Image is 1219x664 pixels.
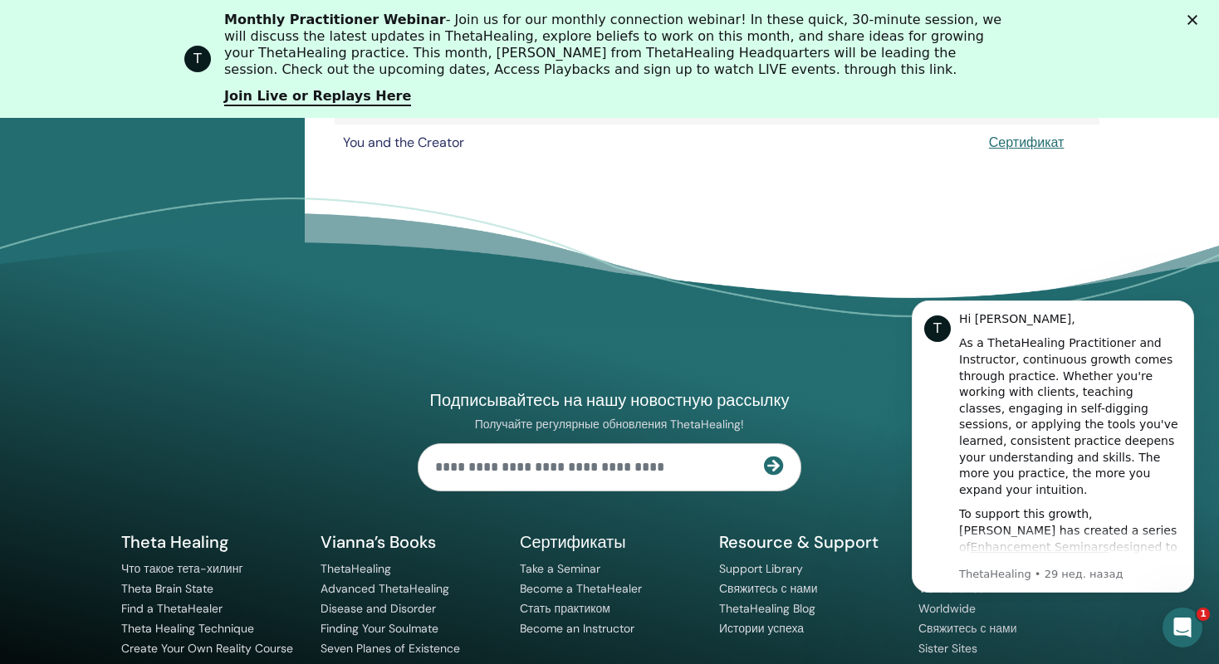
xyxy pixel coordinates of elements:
iframe: Intercom live chat [1163,608,1202,647]
a: Worldwide [918,601,976,616]
div: Закрыть [1187,15,1204,25]
a: Become a ThetaHealer [520,581,642,596]
a: Advanced ThetaHealing [321,581,449,596]
a: Enhancement Seminars [84,255,223,268]
td: You and the Creator [335,124,870,161]
a: Стать практиком [520,601,610,616]
b: Monthly Practitioner Webinar [224,12,446,27]
p: Получайте регулярные обновления ThetaHealing! [418,417,801,432]
div: To support this growth, [PERSON_NAME] has created a series of designed to help you refine your kn... [72,221,295,400]
h5: Сертификаты [520,531,699,553]
a: Свяжитесь с нами [719,581,817,596]
a: Create Your Own Reality Course [121,641,293,656]
a: ThetaHealing [321,561,391,576]
iframe: Intercom notifications сообщение [887,286,1219,603]
a: Seven Planes of Existence [321,641,460,656]
h5: Theta Healing [121,531,301,553]
a: Theta Brain State [121,581,213,596]
span: 1 [1197,608,1210,621]
a: Сертификат [989,134,1065,151]
a: Become an Instructor [520,621,634,636]
a: Join Live or Replays Here [224,88,411,106]
p: Message from ThetaHealing, sent 29 нед. назад [72,281,295,296]
a: Theta Healing Technique [121,621,254,636]
a: Истории успеха [719,621,804,636]
a: Finding Your Soulmate [321,621,438,636]
div: - Join us for our monthly connection webinar! In these quick, 30-minute session, we will discuss ... [224,12,1008,78]
a: Sister Sites [918,641,977,656]
div: Profile image for ThetaHealing [184,46,211,72]
h5: Vianna’s Books [321,531,500,553]
h4: Подписывайтесь на нашу новостную рассылку [418,389,801,411]
a: Take a Seminar [520,561,600,576]
a: ThetaHealing Blog [719,601,815,616]
h5: Resource & Support [719,531,898,553]
a: Свяжитесь с нами [918,621,1016,636]
a: Support Library [719,561,803,576]
a: Find a ThetaHealer [121,601,223,616]
a: Что такое тета-хилинг [121,561,243,576]
a: Disease and Disorder [321,601,436,616]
